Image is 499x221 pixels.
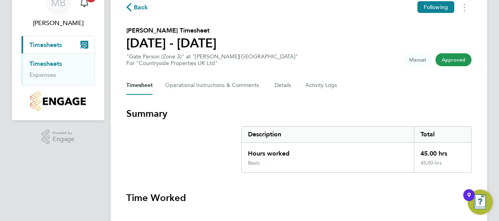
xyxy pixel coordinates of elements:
button: Operational Instructions & Comments [165,76,262,95]
div: Description [242,127,414,142]
button: Open Resource Center, 9 new notifications [468,190,493,215]
button: Details [275,76,293,95]
h3: Time Worked [126,192,472,204]
span: Back [134,3,148,12]
span: Following [424,4,448,11]
div: Timesheets [22,53,95,85]
h3: Summary [126,107,472,120]
div: Hours worked [242,143,414,160]
div: Basic [248,160,260,166]
a: Go to home page [21,92,95,111]
a: Expenses [29,71,56,78]
button: Activity Logs [305,76,338,95]
button: Timesheet [126,76,153,95]
span: Timesheets [29,41,62,49]
h2: [PERSON_NAME] Timesheet [126,26,217,35]
span: Engage [53,136,75,143]
h1: [DATE] - [DATE] [126,35,217,51]
div: "Gate Person (Zone 3)" at "[PERSON_NAME][GEOGRAPHIC_DATA]" [126,53,298,67]
div: Summary [241,126,472,173]
button: Timesheets Menu [457,1,472,13]
button: Back [126,2,148,12]
button: Timesheets [22,36,95,53]
span: Mark Burnett [21,18,95,28]
span: Powered by [53,130,75,136]
div: 45.00 hrs [414,143,471,160]
div: Total [414,127,471,142]
a: Powered byEngage [42,130,75,145]
div: For "Countryside Properties UK Ltd" [126,60,298,67]
div: 9 [467,195,471,205]
button: Following [417,1,454,13]
span: This timesheet has been approved. [435,53,472,66]
span: This timesheet was manually created. [403,53,432,66]
img: countryside-properties-logo-retina.png [30,92,86,111]
a: Timesheets [29,60,62,67]
div: 45.00 hrs [414,160,471,172]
